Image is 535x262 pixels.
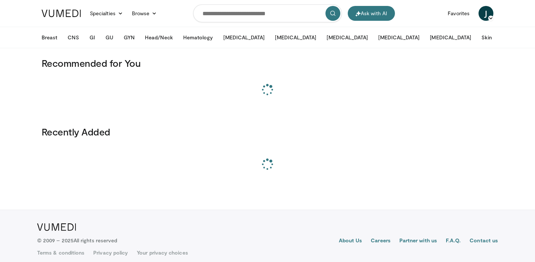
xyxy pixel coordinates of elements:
[446,237,461,246] a: F.A.Q.
[42,10,81,17] img: VuMedi Logo
[374,30,424,45] button: [MEDICAL_DATA]
[470,237,498,246] a: Contact us
[477,30,496,45] button: Skin
[101,30,118,45] button: GU
[193,4,342,22] input: Search topics, interventions
[37,30,62,45] button: Breast
[140,30,177,45] button: Head/Neck
[179,30,218,45] button: Hematology
[37,249,84,256] a: Terms & conditions
[339,237,362,246] a: About Us
[37,223,76,231] img: VuMedi Logo
[93,249,128,256] a: Privacy policy
[127,6,162,21] a: Browse
[137,249,188,256] a: Your privacy choices
[37,237,117,244] p: © 2009 – 2025
[371,237,390,246] a: Careers
[348,6,395,21] button: Ask with AI
[322,30,372,45] button: [MEDICAL_DATA]
[85,6,127,21] a: Specialties
[219,30,269,45] button: [MEDICAL_DATA]
[270,30,321,45] button: [MEDICAL_DATA]
[85,30,100,45] button: GI
[119,30,139,45] button: GYN
[42,57,493,69] h3: Recommended for You
[479,6,493,21] a: J
[399,237,437,246] a: Partner with us
[63,30,83,45] button: CNS
[443,6,474,21] a: Favorites
[74,237,117,243] span: All rights reserved
[425,30,476,45] button: [MEDICAL_DATA]
[42,126,493,138] h3: Recently Added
